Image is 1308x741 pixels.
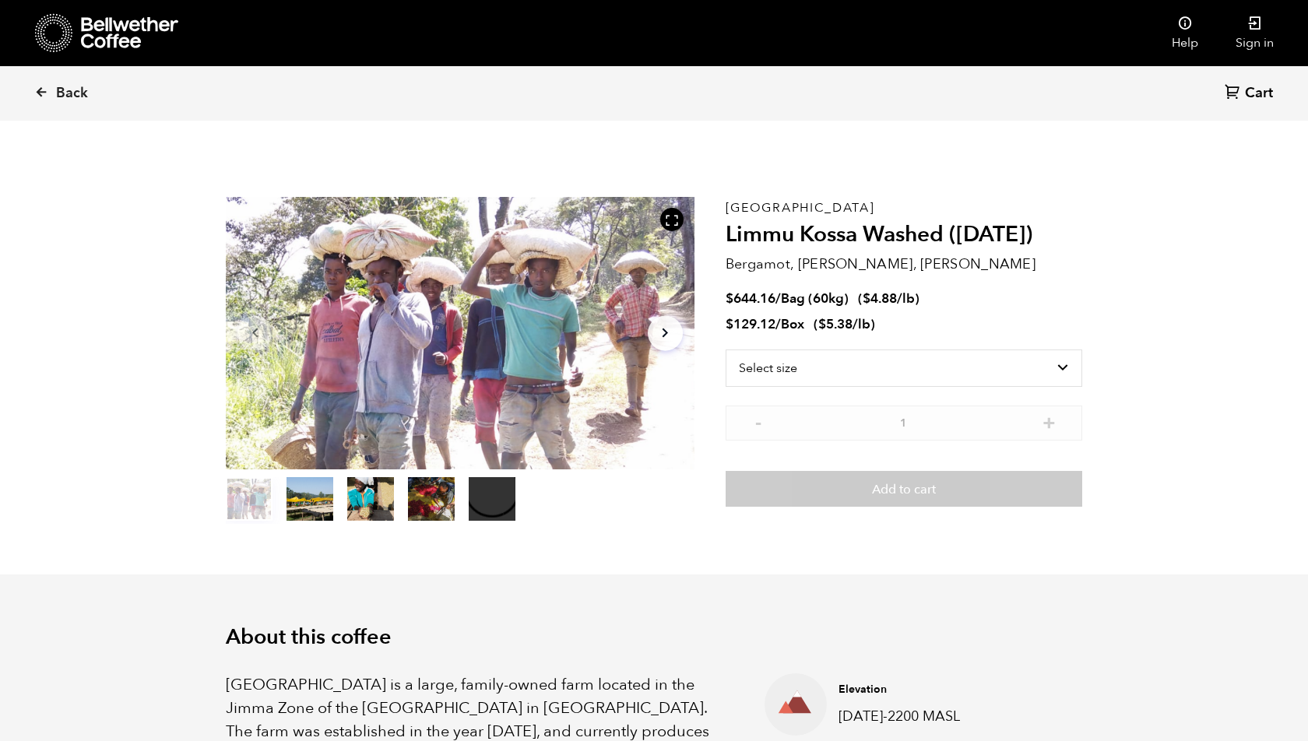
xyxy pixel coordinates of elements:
span: $ [818,315,826,333]
bdi: 129.12 [726,315,775,333]
span: / [775,315,781,333]
span: $ [863,290,870,307]
span: / [775,290,781,307]
video: Your browser does not support the video tag. [469,477,515,521]
bdi: 644.16 [726,290,775,307]
p: [DATE]-2200 MASL [839,706,1012,727]
span: Box [781,315,804,333]
span: Back [56,84,88,103]
span: $ [726,290,733,307]
p: Bergamot, [PERSON_NAME], [PERSON_NAME] [726,254,1082,275]
a: Cart [1225,83,1277,104]
span: Cart [1245,84,1273,103]
button: - [749,413,768,429]
span: ( ) [858,290,919,307]
button: Add to cart [726,471,1082,507]
span: /lb [853,315,870,333]
span: /lb [897,290,915,307]
h4: Elevation [839,682,1012,697]
span: ( ) [814,315,875,333]
h2: Limmu Kossa Washed ([DATE]) [726,222,1082,248]
button: + [1039,413,1059,429]
h2: About this coffee [226,625,1082,650]
bdi: 4.88 [863,290,897,307]
bdi: 5.38 [818,315,853,333]
span: $ [726,315,733,333]
span: Bag (60kg) [781,290,849,307]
